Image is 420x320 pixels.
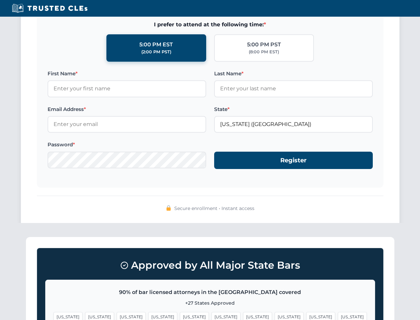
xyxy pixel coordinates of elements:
[48,80,206,97] input: Enter your first name
[166,205,171,211] img: 🔒
[214,116,373,133] input: Missouri (MO)
[214,152,373,169] button: Register
[10,3,89,13] img: Trusted CLEs
[141,49,171,55] div: (2:00 PM PST)
[54,299,367,307] p: +27 States Approved
[48,70,206,78] label: First Name
[48,105,206,113] label: Email Address
[214,105,373,113] label: State
[45,256,375,274] h3: Approved by All Major State Bars
[54,288,367,297] p: 90% of bar licensed attorneys in the [GEOGRAPHIC_DATA] covered
[247,40,281,49] div: 5:00 PM PST
[139,40,173,49] div: 5:00 PM EST
[174,205,254,212] span: Secure enrollment • Instant access
[48,141,206,149] label: Password
[214,80,373,97] input: Enter your last name
[48,116,206,133] input: Enter your email
[48,20,373,29] span: I prefer to attend at the following time:
[249,49,279,55] div: (8:00 PM EST)
[214,70,373,78] label: Last Name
